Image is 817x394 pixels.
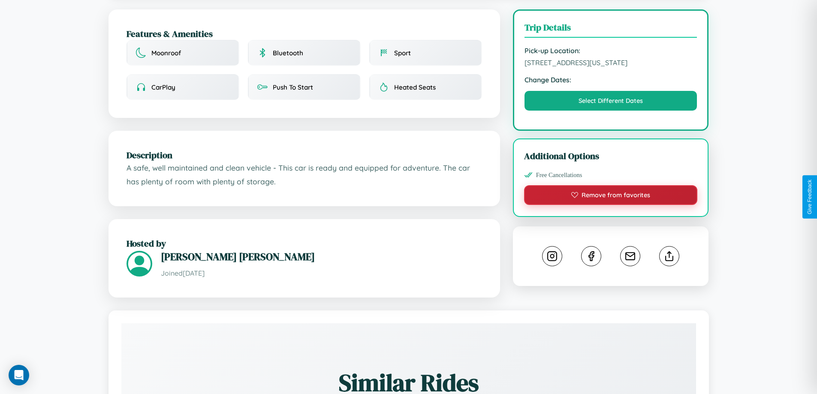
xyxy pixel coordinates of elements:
[536,171,582,179] span: Free Cancellations
[525,21,697,38] h3: Trip Details
[127,27,482,40] h2: Features & Amenities
[807,180,813,214] div: Give Feedback
[127,161,482,188] p: A safe, well maintained and clean vehicle - This car is ready and equipped for adventure. The car...
[525,46,697,55] strong: Pick-up Location:
[151,49,181,57] span: Moonroof
[151,83,175,91] span: CarPlay
[273,83,313,91] span: Push To Start
[525,75,697,84] strong: Change Dates:
[394,49,411,57] span: Sport
[394,83,436,91] span: Heated Seats
[525,58,697,67] span: [STREET_ADDRESS][US_STATE]
[273,49,303,57] span: Bluetooth
[525,91,697,111] button: Select Different Dates
[127,237,482,250] h2: Hosted by
[9,365,29,385] div: Open Intercom Messenger
[127,149,482,161] h2: Description
[524,185,698,205] button: Remove from favorites
[161,250,482,264] h3: [PERSON_NAME] [PERSON_NAME]
[524,150,698,162] h3: Additional Options
[161,267,482,280] p: Joined [DATE]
